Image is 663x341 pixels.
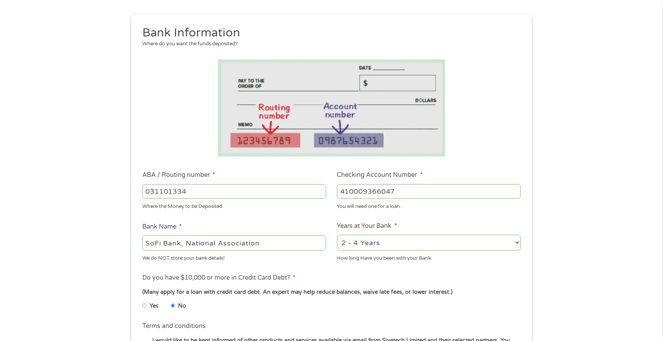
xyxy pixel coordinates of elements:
label: Do you have $10,000 or more in Credit Card Debt? [142,274,295,282]
div: Where the Money to be Deposited [142,200,326,211]
label: No [178,302,186,310]
h2: Bank Information [142,25,515,41]
label: Bank Name [142,223,182,231]
input: 263177916 [142,184,326,199]
img: Routing number location [218,59,445,156]
div: How long Have you been with your Bank [337,252,521,262]
label: Yes [150,302,158,310]
label: ABA / Routing number [142,171,215,179]
div: (Many apply for a loan with credit card debt. An expert may help reduce balances, waive late fees... [142,288,521,297]
div: We do NOT store your bank details! [142,252,326,262]
label: Checking Account Number [337,171,422,179]
label: Years at Your Bank [337,222,397,230]
label: Terms and conditions [142,322,206,330]
div: Where do you want the funds deposited? [142,40,515,48]
div: You will need one for a loan. [337,200,521,211]
input: 345634636 [337,184,521,199]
